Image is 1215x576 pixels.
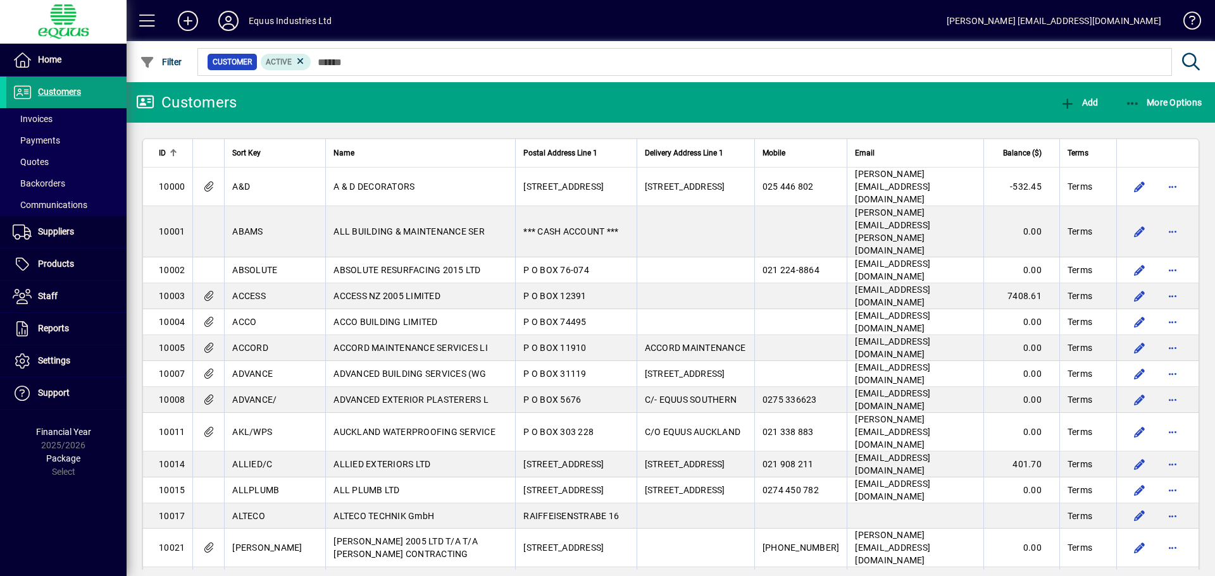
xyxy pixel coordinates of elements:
[1130,364,1150,384] button: Edit
[1130,286,1150,306] button: Edit
[38,54,61,64] span: Home
[159,369,185,379] span: 10007
[232,369,273,379] span: ADVANCE
[13,135,60,145] span: Payments
[1057,91,1101,114] button: Add
[159,291,185,301] span: 10003
[46,453,80,463] span: Package
[1068,316,1092,328] span: Terms
[333,511,434,521] span: ALTECO TECHNIK GmbH
[1130,312,1150,332] button: Edit
[249,11,332,31] div: Equus Industries Ltd
[855,259,930,281] span: [EMAIL_ADDRESS][DOMAIN_NAME]
[168,9,208,32] button: Add
[645,459,725,469] span: [STREET_ADDRESS]
[645,343,746,353] span: ACCORD MAINTENANCE
[232,317,256,327] span: ACCO
[983,206,1059,257] td: 0.00
[13,114,53,124] span: Invoices
[1130,480,1150,500] button: Edit
[6,44,127,76] a: Home
[159,226,185,236] span: 10001
[763,485,819,495] span: 0274 450 782
[159,485,185,495] span: 10015
[333,265,480,275] span: ABSOLUTE RESURFACING 2015 LTD
[140,57,182,67] span: Filter
[983,309,1059,335] td: 0.00
[13,157,49,167] span: Quotes
[1162,260,1183,280] button: More options
[159,343,185,353] span: 10005
[333,369,486,379] span: ADVANCED BUILDING SERVICES (WG
[159,265,185,275] span: 10002
[6,216,127,248] a: Suppliers
[1162,338,1183,358] button: More options
[232,459,272,469] span: ALLIED/C
[645,395,737,405] span: C/- EQUUS SOUTHERN
[983,335,1059,361] td: 0.00
[333,343,488,353] span: ACCORD MAINTENANCE SERVICES LI
[208,9,249,32] button: Profile
[266,58,292,66] span: Active
[855,414,930,450] span: [PERSON_NAME][EMAIL_ADDRESS][DOMAIN_NAME]
[1162,480,1183,500] button: More options
[983,168,1059,206] td: -532.45
[1068,484,1092,496] span: Terms
[983,361,1059,387] td: 0.00
[333,536,478,559] span: [PERSON_NAME] 2005 LTD T/A T/A [PERSON_NAME] CONTRACTING
[763,542,840,553] span: [PHONE_NUMBER]
[1174,3,1199,44] a: Knowledge Base
[983,387,1059,413] td: 0.00
[333,427,495,437] span: AUCKLAND WATERPROOFING SERVICE
[1162,312,1183,332] button: More options
[1162,176,1183,197] button: More options
[855,453,930,475] span: [EMAIL_ADDRESS][DOMAIN_NAME]
[137,51,185,73] button: Filter
[232,511,265,521] span: ALTECO
[645,485,725,495] span: [STREET_ADDRESS]
[232,427,272,437] span: AKL/WPS
[992,146,1053,160] div: Balance ($)
[333,226,485,236] span: ALL BUILDING & MAINTENANCE SER
[983,257,1059,283] td: 0.00
[523,291,586,301] span: P O BOX 12391
[1068,458,1092,470] span: Terms
[1162,221,1183,242] button: More options
[6,173,127,194] a: Backorders
[523,181,604,192] span: [STREET_ADDRESS]
[38,226,74,236] span: Suppliers
[523,146,597,160] span: Postal Address Line 1
[523,317,586,327] span: P O BOX 74495
[855,362,930,385] span: [EMAIL_ADDRESS][DOMAIN_NAME]
[763,459,814,469] span: 021 908 211
[13,178,65,188] span: Backorders
[38,355,70,365] span: Settings
[763,265,819,275] span: 021 224-8864
[13,200,87,210] span: Communications
[523,542,604,553] span: [STREET_ADDRESS]
[523,427,594,437] span: P O BOX 303 228
[1162,389,1183,410] button: More options
[855,530,930,565] span: [PERSON_NAME][EMAIL_ADDRESS][DOMAIN_NAME]
[38,259,74,269] span: Products
[1068,393,1092,406] span: Terms
[763,427,814,437] span: 021 338 883
[38,323,69,333] span: Reports
[333,395,489,405] span: ADVANCED EXTERIOR PLASTERERS L
[1130,422,1150,442] button: Edit
[1130,506,1150,526] button: Edit
[645,181,725,192] span: [STREET_ADDRESS]
[159,146,185,160] div: ID
[855,388,930,411] span: [EMAIL_ADDRESS][DOMAIN_NAME]
[333,485,399,495] span: ALL PLUMB LTD
[38,291,58,301] span: Staff
[1068,264,1092,276] span: Terms
[261,54,311,70] mat-chip: Activation Status: Active
[947,11,1161,31] div: [PERSON_NAME] [EMAIL_ADDRESS][DOMAIN_NAME]
[645,146,723,160] span: Delivery Address Line 1
[1068,426,1092,438] span: Terms
[1068,290,1092,302] span: Terms
[983,529,1059,567] td: 0.00
[1130,454,1150,474] button: Edit
[333,146,508,160] div: Name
